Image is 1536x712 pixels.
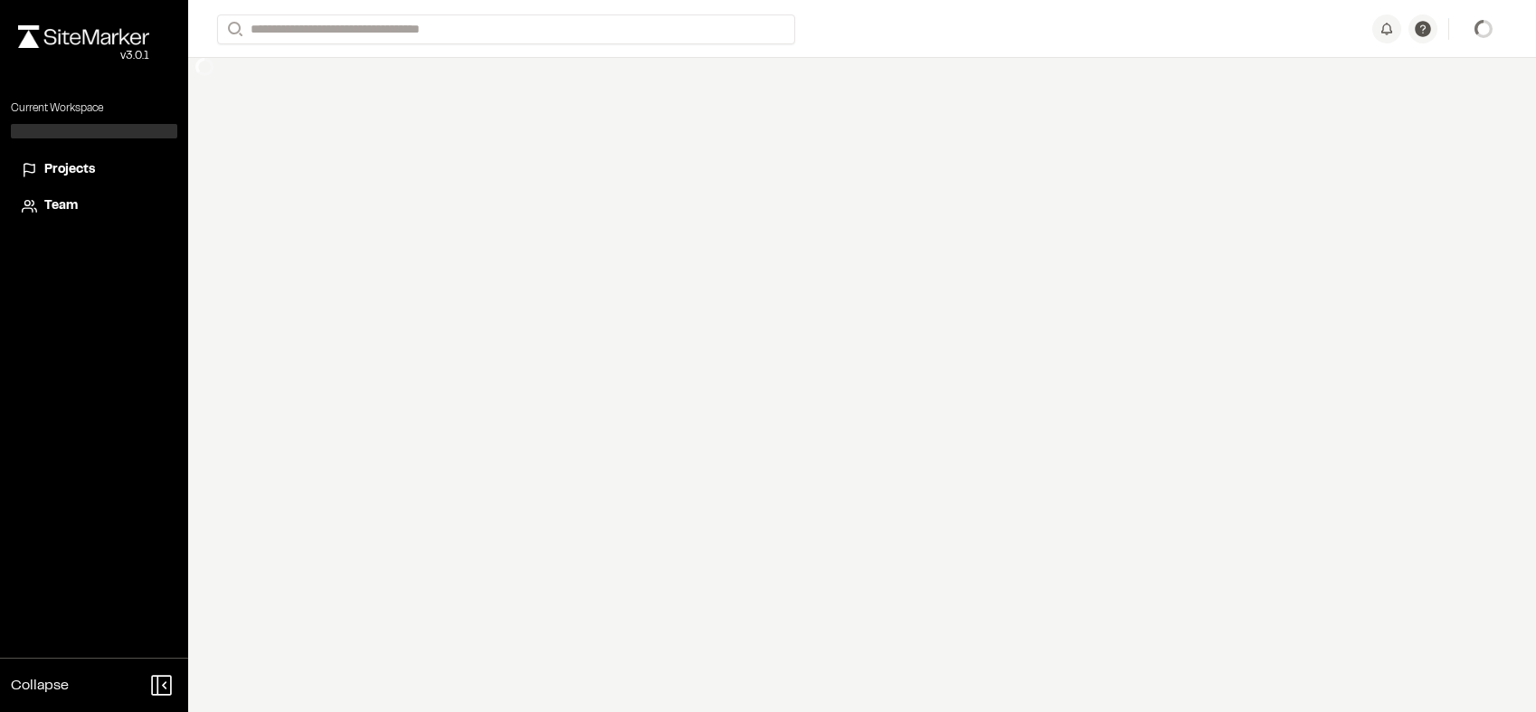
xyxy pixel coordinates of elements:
span: Collapse [11,675,69,697]
span: Projects [44,160,95,180]
p: Current Workspace [11,100,177,117]
div: Oh geez...please don't... [18,48,149,64]
span: Team [44,196,78,216]
a: Projects [22,160,166,180]
button: Search [217,14,250,44]
img: rebrand.png [18,25,149,48]
a: Team [22,196,166,216]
